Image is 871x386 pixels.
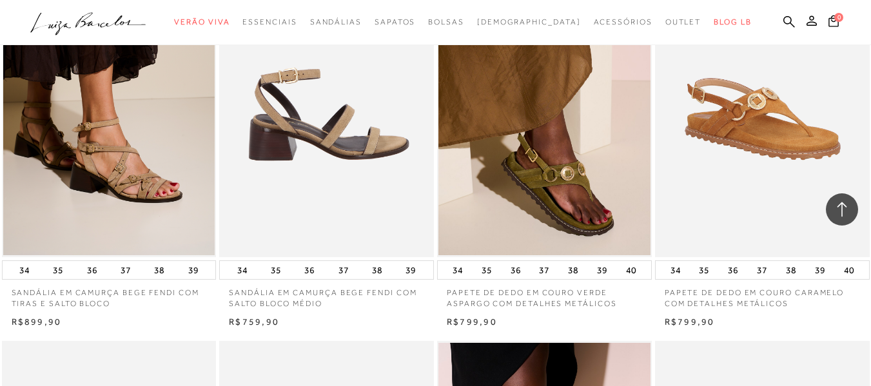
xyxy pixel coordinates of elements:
a: noSubCategoriesText [665,10,701,34]
button: 37 [753,261,771,279]
span: Sandálias [310,17,362,26]
button: 37 [117,261,135,279]
a: noSubCategoriesText [242,10,297,34]
button: 35 [478,261,496,279]
button: 38 [782,261,800,279]
button: 38 [564,261,582,279]
button: 37 [535,261,553,279]
span: Acessórios [594,17,652,26]
button: 40 [840,261,858,279]
button: 0 [825,14,843,32]
a: BLOG LB [714,10,751,34]
span: R$799,90 [447,316,497,327]
a: noSubCategoriesText [310,10,362,34]
a: noSubCategoriesText [375,10,415,34]
button: 38 [368,261,386,279]
a: noSubCategoriesText [428,10,464,34]
a: noSubCategoriesText [594,10,652,34]
span: Verão Viva [174,17,230,26]
button: 35 [49,261,67,279]
span: Bolsas [428,17,464,26]
button: 34 [233,261,251,279]
button: 37 [335,261,353,279]
a: PAPETE DE DEDO EM COURO CARAMELO COM DETALHES METÁLICOS [655,280,870,309]
span: BLOG LB [714,17,751,26]
button: 34 [15,261,34,279]
button: 36 [724,261,742,279]
span: [DEMOGRAPHIC_DATA] [477,17,581,26]
a: noSubCategoriesText [174,10,230,34]
button: 38 [150,261,168,279]
button: 39 [593,261,611,279]
button: 35 [267,261,285,279]
span: R$799,90 [665,316,715,327]
a: SANDÁLIA EM CAMURÇA BEGE FENDI COM TIRAS E SALTO BLOCO [2,280,217,309]
a: noSubCategoriesText [477,10,581,34]
button: 36 [507,261,525,279]
button: 34 [667,261,685,279]
a: PAPETE DE DEDO EM COURO VERDE ASPARGO COM DETALHES METÁLICOS [437,280,652,309]
button: 39 [811,261,829,279]
button: 39 [402,261,420,279]
span: Essenciais [242,17,297,26]
button: 39 [184,261,202,279]
button: 36 [83,261,101,279]
span: R$899,90 [12,316,62,327]
span: 0 [834,13,843,22]
span: Outlet [665,17,701,26]
button: 36 [300,261,318,279]
button: 34 [449,261,467,279]
span: R$759,90 [229,316,279,327]
button: 40 [622,261,640,279]
span: Sapatos [375,17,415,26]
button: 35 [695,261,713,279]
a: SANDÁLIA EM CAMURÇA BEGE FENDI COM SALTO BLOCO MÉDIO [219,280,434,309]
